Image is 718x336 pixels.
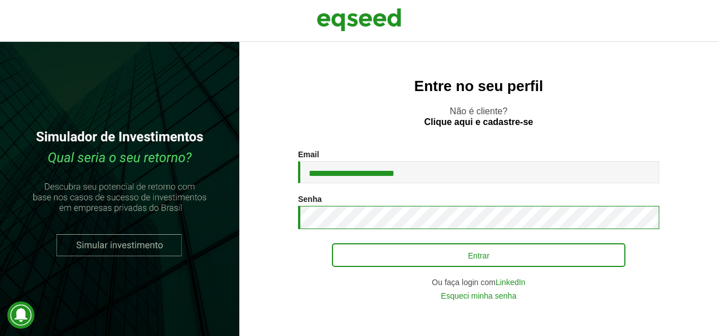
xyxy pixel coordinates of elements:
[298,150,319,158] label: Email
[441,292,516,300] a: Esqueci minha senha
[262,78,695,94] h2: Entre no seu perfil
[424,118,533,127] a: Clique aqui e cadastre-se
[317,6,401,34] img: EqSeed Logo
[332,243,625,267] button: Entrar
[262,106,695,127] p: Não é cliente?
[298,278,659,286] div: Ou faça login com
[298,195,322,203] label: Senha
[496,278,526,286] a: LinkedIn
